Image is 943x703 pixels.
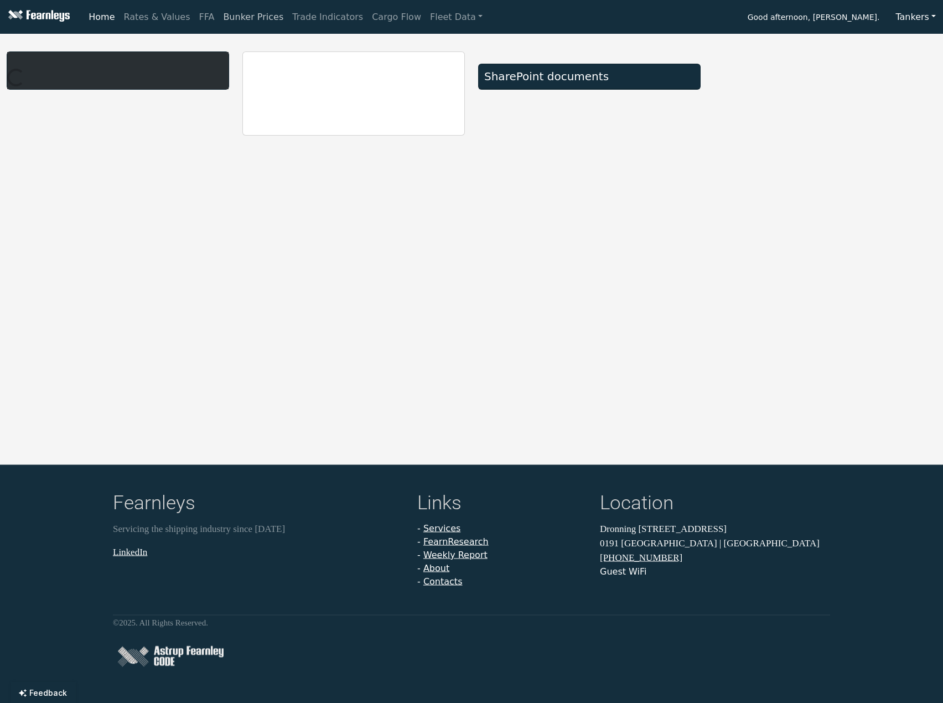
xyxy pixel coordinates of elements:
[113,618,208,627] small: © 2025 . All Rights Reserved.
[195,6,219,28] a: FFA
[6,10,70,24] img: Fearnleys Logo
[426,6,487,28] a: Fleet Data
[423,563,449,573] a: About
[417,549,587,562] li: -
[417,522,587,535] li: -
[600,552,682,563] a: [PHONE_NUMBER]
[113,492,404,518] h4: Fearnleys
[423,576,463,587] a: Contacts
[600,565,646,578] button: Guest WiFi
[417,575,587,588] li: -
[423,550,488,560] a: Weekly Report
[423,536,489,547] a: FearnResearch
[84,6,119,28] a: Home
[120,6,195,28] a: Rates & Values
[748,9,880,28] span: Good afternoon, [PERSON_NAME].
[367,6,426,28] a: Cargo Flow
[484,70,695,83] div: SharePoint documents
[243,52,464,135] iframe: report archive
[219,6,288,28] a: Bunker Prices
[288,6,367,28] a: Trade Indicators
[113,546,147,557] a: LinkedIn
[113,522,404,536] p: Servicing the shipping industry since [DATE]
[423,523,460,534] a: Services
[417,492,587,518] h4: Links
[417,562,587,575] li: -
[888,7,943,28] button: Tankers
[600,492,830,518] h4: Location
[417,535,587,549] li: -
[600,522,830,536] p: Dronning [STREET_ADDRESS]
[600,536,830,550] p: 0191 [GEOGRAPHIC_DATA] | [GEOGRAPHIC_DATA]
